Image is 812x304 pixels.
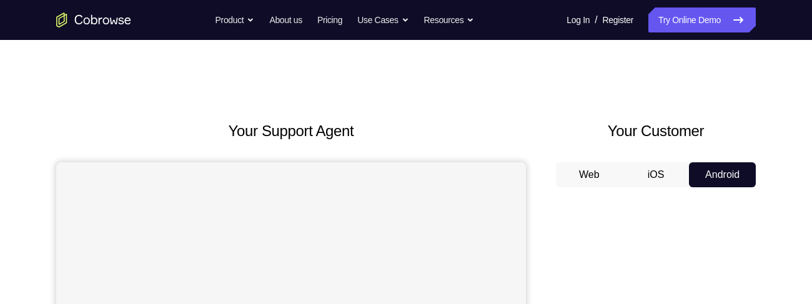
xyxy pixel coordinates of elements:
[56,12,131,27] a: Go to the home page
[269,7,302,32] a: About us
[556,120,756,142] h2: Your Customer
[595,12,597,27] span: /
[648,7,756,32] a: Try Online Demo
[567,7,590,32] a: Log In
[56,120,526,142] h2: Your Support Agent
[424,7,475,32] button: Resources
[603,7,633,32] a: Register
[357,7,408,32] button: Use Cases
[556,162,623,187] button: Web
[689,162,756,187] button: Android
[215,7,255,32] button: Product
[623,162,690,187] button: iOS
[317,7,342,32] a: Pricing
